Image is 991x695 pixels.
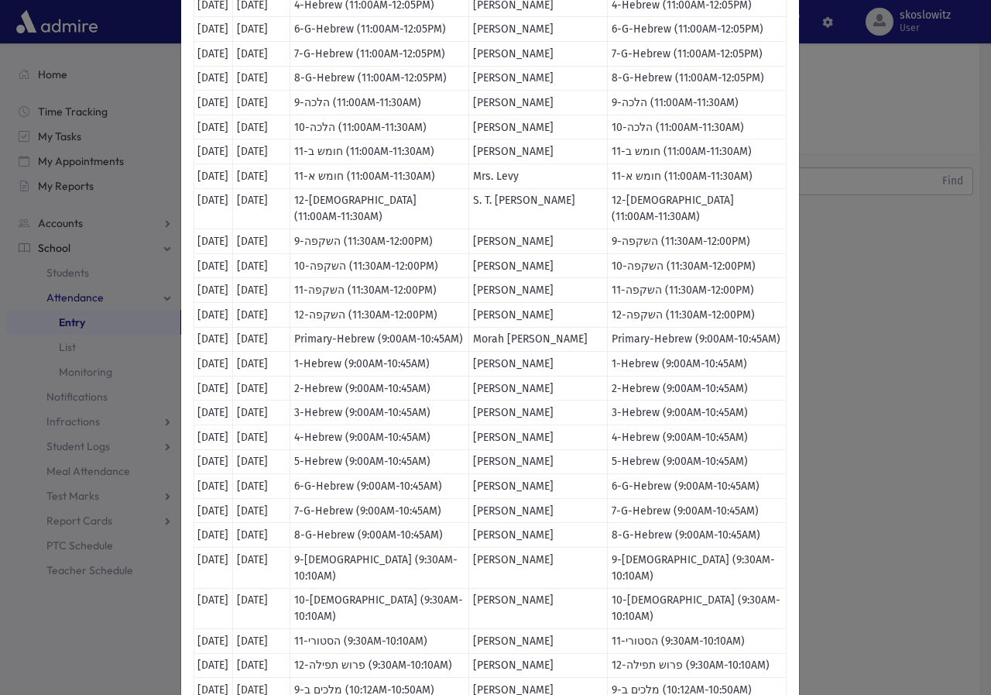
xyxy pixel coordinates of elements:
td: [PERSON_NAME] [469,278,608,303]
td: [PERSON_NAME] [469,629,608,654]
div: 10-השקפה (11:30AM-12:00PM) [612,258,782,274]
td: [DATE] [194,588,233,629]
td: [DATE] [233,302,290,327]
td: [DATE] [194,164,233,189]
td: [DATE] [233,449,290,474]
div: 4-Hebrew (9:00AM-10:45AM) [612,429,782,446]
div: 11-חומש ב (11:00AM-11:30AM) [612,143,782,160]
td: [DATE] [194,376,233,401]
div: 8-G-Hebrew (11:00AM-12:05PM) [612,70,782,86]
div: 8-G-Hebrew (9:00AM-10:45AM) [612,527,782,543]
div: 9-השקפה (11:30AM-12:00PM) [612,233,782,249]
td: [PERSON_NAME] [469,547,608,588]
div: 1-Hebrew (9:00AM-10:45AM) [612,356,782,372]
td: [DATE] [194,547,233,588]
td: [PERSON_NAME] [469,376,608,401]
td: 11-חומש א (11:00AM-11:30AM) [290,164,469,189]
td: [DATE] [233,139,290,164]
td: [PERSON_NAME] [469,401,608,425]
td: 2-Hebrew (9:00AM-10:45AM) [290,376,469,401]
td: [PERSON_NAME] [469,253,608,278]
td: [DATE] [233,91,290,115]
td: [PERSON_NAME] [469,425,608,449]
td: 10-הלכה (11:00AM-11:30AM) [290,115,469,139]
td: 9-הלכה (11:00AM-11:30AM) [290,91,469,115]
div: 12-פרוש תפילה (9:30AM-10:10AM) [612,657,782,673]
td: [DATE] [233,498,290,523]
div: 12-[DEMOGRAPHIC_DATA] (11:00AM-11:30AM) [612,192,782,225]
td: [PERSON_NAME] [469,523,608,548]
td: [PERSON_NAME] [469,91,608,115]
td: [DATE] [233,629,290,654]
td: 4-Hebrew (9:00AM-10:45AM) [290,425,469,449]
td: [DATE] [233,653,290,678]
td: [PERSON_NAME] [469,66,608,91]
td: [PERSON_NAME] [469,352,608,377]
td: 12-פרוש תפילה (9:30AM-10:10AM) [290,653,469,678]
td: [DATE] [233,547,290,588]
div: 11-חומש א (11:00AM-11:30AM) [612,168,782,184]
td: [DATE] [233,253,290,278]
td: Primary-Hebrew (9:00AM-10:45AM) [290,327,469,352]
td: [DATE] [233,188,290,229]
td: 5-Hebrew (9:00AM-10:45AM) [290,449,469,474]
td: [DATE] [194,229,233,254]
td: Mrs. Levy [469,164,608,189]
div: 3-Hebrew (9:00AM-10:45AM) [612,404,782,421]
td: S. T. [PERSON_NAME] [469,188,608,229]
td: [DATE] [194,474,233,499]
td: [DATE] [194,653,233,678]
td: 7-G-Hebrew (11:00AM-12:05PM) [290,42,469,67]
td: [DATE] [194,302,233,327]
div: 11-הסטורי (9:30AM-10:10AM) [612,633,782,649]
td: 12-השקפה (11:30AM-12:00PM) [290,302,469,327]
td: 9-השקפה (11:30AM-12:00PM) [290,229,469,254]
div: 2-Hebrew (9:00AM-10:45AM) [612,380,782,397]
td: [PERSON_NAME] [469,498,608,523]
td: [DATE] [194,425,233,449]
td: [DATE] [194,401,233,425]
td: [DATE] [233,352,290,377]
td: [DATE] [194,498,233,523]
td: 1-Hebrew (9:00AM-10:45AM) [290,352,469,377]
td: 6-G-Hebrew (11:00AM-12:05PM) [290,17,469,42]
td: [DATE] [194,188,233,229]
div: 6-G-Hebrew (11:00AM-12:05PM) [612,21,782,37]
td: [DATE] [233,327,290,352]
td: [PERSON_NAME] [469,653,608,678]
td: 3-Hebrew (9:00AM-10:45AM) [290,401,469,425]
td: [DATE] [194,449,233,474]
td: Morah [PERSON_NAME] [469,327,608,352]
td: [PERSON_NAME] [469,17,608,42]
td: [DATE] [194,523,233,548]
td: [DATE] [233,523,290,548]
td: 11-חומש ב (11:00AM-11:30AM) [290,139,469,164]
td: [DATE] [233,474,290,499]
td: [PERSON_NAME] [469,229,608,254]
td: [PERSON_NAME] [469,588,608,629]
td: [DATE] [233,588,290,629]
td: [DATE] [233,278,290,303]
td: 11-השקפה (11:30AM-12:00PM) [290,278,469,303]
td: [PERSON_NAME] [469,139,608,164]
td: [PERSON_NAME] [469,42,608,67]
td: [DATE] [194,139,233,164]
div: 9-הלכה (11:00AM-11:30AM) [612,95,782,111]
td: [PERSON_NAME] [469,302,608,327]
td: [DATE] [194,278,233,303]
td: [DATE] [233,401,290,425]
td: [PERSON_NAME] [469,474,608,499]
td: 7-G-Hebrew (9:00AM-10:45AM) [290,498,469,523]
td: [DATE] [233,17,290,42]
td: [DATE] [233,42,290,67]
td: [DATE] [194,66,233,91]
div: 10-הלכה (11:00AM-11:30AM) [612,119,782,136]
td: [DATE] [233,66,290,91]
td: 6-G-Hebrew (9:00AM-10:45AM) [290,474,469,499]
div: Primary-Hebrew (9:00AM-10:45AM) [612,331,782,347]
div: 9-[DEMOGRAPHIC_DATA] (9:30AM-10:10AM) [612,552,782,584]
td: [PERSON_NAME] [469,449,608,474]
div: 5-Hebrew (9:00AM-10:45AM) [612,453,782,470]
td: [DATE] [233,376,290,401]
td: [DATE] [194,91,233,115]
